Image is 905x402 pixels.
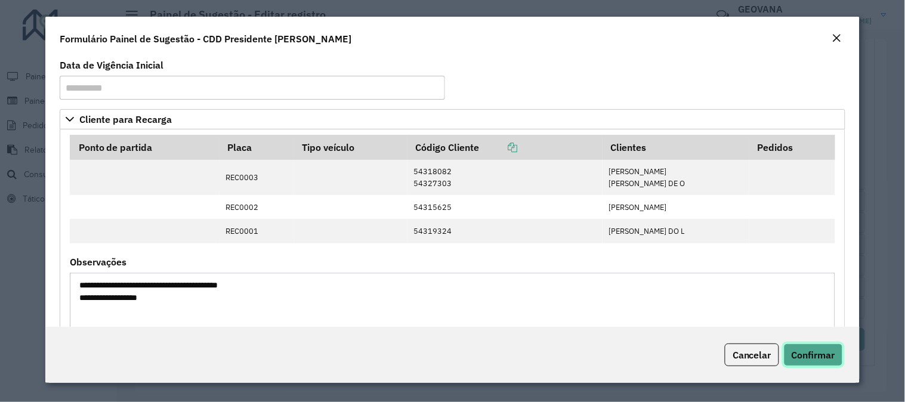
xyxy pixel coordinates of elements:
span: Cliente para Recarga [79,115,172,124]
a: Copiar [480,141,518,153]
button: Confirmar [784,344,843,366]
button: Close [829,31,845,47]
td: [PERSON_NAME] [PERSON_NAME] DE O [603,160,749,195]
td: 54319324 [407,219,603,243]
label: Observações [70,255,126,269]
td: REC0001 [220,219,294,243]
div: Cliente para Recarga [60,129,845,389]
th: Tipo veículo [294,135,407,160]
span: Confirmar [792,349,835,361]
h4: Formulário Painel de Sugestão - CDD Presidente [PERSON_NAME] [60,32,351,46]
td: REC0003 [220,160,294,195]
td: [PERSON_NAME] DO L [603,219,749,243]
th: Placa [220,135,294,160]
button: Cancelar [725,344,779,366]
span: Cancelar [733,349,771,361]
th: Pedidos [749,135,835,160]
td: REC0002 [220,195,294,219]
td: 54315625 [407,195,603,219]
em: Fechar [832,33,842,43]
th: Código Cliente [407,135,603,160]
a: Cliente para Recarga [60,109,845,129]
td: [PERSON_NAME] [603,195,749,219]
th: Ponto de partida [70,135,219,160]
th: Clientes [603,135,749,160]
label: Data de Vigência Inicial [60,58,163,72]
td: 54318082 54327303 [407,160,603,195]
